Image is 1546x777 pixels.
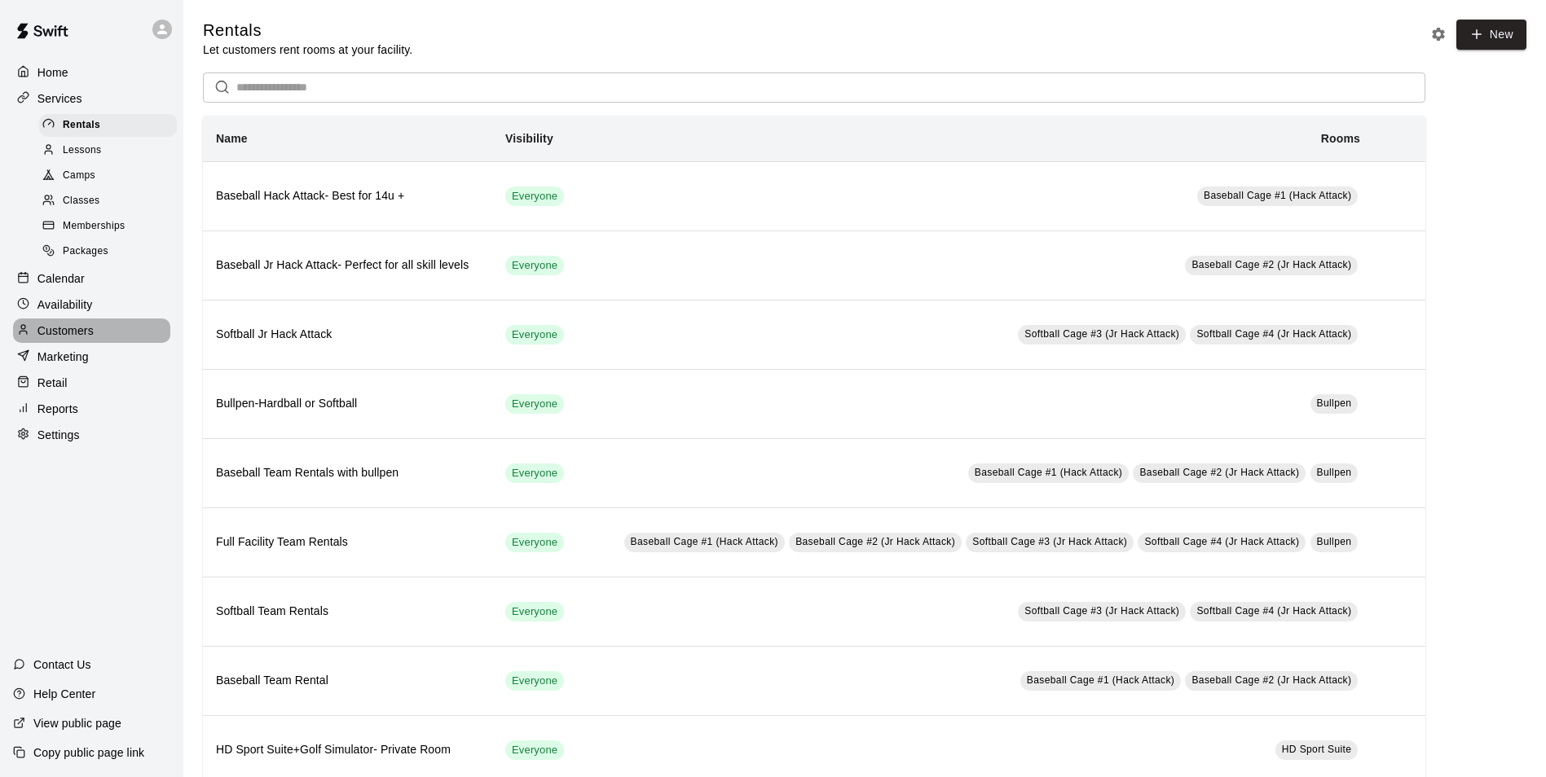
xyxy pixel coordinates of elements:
[505,535,564,551] span: Everyone
[216,672,479,690] h6: Baseball Team Rental
[33,686,95,702] p: Help Center
[39,189,183,214] a: Classes
[505,671,564,691] div: This service is visible to all of your customers
[63,218,125,235] span: Memberships
[1196,605,1351,617] span: Softball Cage #4 (Jr Hack Attack)
[13,292,170,317] a: Availability
[39,190,177,213] div: Classes
[1144,536,1299,547] span: Softball Cage #4 (Jr Hack Attack)
[1191,674,1351,686] span: Baseball Cage #2 (Jr Hack Attack)
[505,533,564,552] div: This service is visible to all of your customers
[13,397,170,421] a: Reports
[37,323,94,339] p: Customers
[39,112,183,138] a: Rentals
[37,349,89,365] p: Marketing
[63,193,99,209] span: Classes
[1204,190,1351,201] span: Baseball Cage #1 (Hack Attack)
[13,318,170,343] a: Customers
[13,86,170,111] a: Services
[63,168,95,184] span: Camps
[39,138,183,163] a: Lessons
[63,143,102,159] span: Lessons
[39,139,177,162] div: Lessons
[13,423,170,447] a: Settings
[13,345,170,369] a: Marketing
[505,397,564,412] span: Everyone
[505,132,553,145] b: Visibility
[505,604,564,620] span: Everyone
[505,258,564,274] span: Everyone
[505,189,564,204] span: Everyone
[37,270,85,287] p: Calendar
[37,296,93,313] p: Availability
[1024,328,1179,340] span: Softball Cage #3 (Jr Hack Attack)
[505,256,564,275] div: This service is visible to all of your customers
[1024,605,1179,617] span: Softball Cage #3 (Jr Hack Attack)
[1426,22,1451,46] button: Rental settings
[216,741,479,759] h6: HD Sport Suite+Golf Simulator- Private Room
[505,674,564,689] span: Everyone
[505,394,564,414] div: This service is visible to all of your customers
[216,326,479,344] h6: Softball Jr Hack Attack
[39,239,183,265] a: Packages
[1191,259,1351,270] span: Baseball Cage #2 (Jr Hack Attack)
[203,20,412,42] h5: Rentals
[631,536,778,547] span: Baseball Cage #1 (Hack Attack)
[39,165,177,187] div: Camps
[37,90,82,107] p: Services
[216,395,479,413] h6: Bullpen-Hardball or Softball
[505,325,564,345] div: This service is visible to all of your customers
[216,257,479,274] h6: Baseball Jr Hack Attack- Perfect for all skill levels
[13,60,170,85] a: Home
[37,64,68,81] p: Home
[39,240,177,263] div: Packages
[1456,20,1526,50] a: New
[216,187,479,205] h6: Baseball Hack Attack- Best for 14u +
[37,375,68,391] p: Retail
[37,427,80,443] p: Settings
[33,656,91,673] p: Contact Us
[216,603,479,621] h6: Softball Team Rentals
[1317,397,1352,409] span: Bullpen
[216,464,479,482] h6: Baseball Team Rentals with bullpen
[39,164,183,189] a: Camps
[33,715,121,731] p: View public page
[505,187,564,206] div: This service is visible to all of your customers
[975,467,1122,478] span: Baseball Cage #1 (Hack Attack)
[1027,674,1174,686] span: Baseball Cage #1 (Hack Attack)
[1317,467,1352,478] span: Bullpen
[972,536,1127,547] span: Softball Cage #3 (Jr Hack Attack)
[203,42,412,58] p: Let customers rent rooms at your facility.
[795,536,955,547] span: Baseball Cage #2 (Jr Hack Attack)
[1139,467,1299,478] span: Baseball Cage #2 (Jr Hack Attack)
[505,463,564,483] div: This service is visible to all of your customers
[505,327,564,343] span: Everyone
[13,266,170,291] a: Calendar
[63,117,100,134] span: Rentals
[39,215,177,238] div: Memberships
[505,740,564,760] div: This service is visible to all of your customers
[216,132,248,145] b: Name
[13,371,170,395] a: Retail
[1196,328,1351,340] span: Softball Cage #4 (Jr Hack Attack)
[33,744,144,761] p: Copy public page link
[1282,744,1352,755] span: HD Sport Suite
[505,602,564,621] div: This service is visible to all of your customers
[63,244,108,260] span: Packages
[505,466,564,481] span: Everyone
[505,743,564,758] span: Everyone
[216,533,479,551] h6: Full Facility Team Rentals
[39,214,183,239] a: Memberships
[37,401,78,417] p: Reports
[1321,132,1360,145] b: Rooms
[39,114,177,137] div: Rentals
[1317,536,1352,547] span: Bullpen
